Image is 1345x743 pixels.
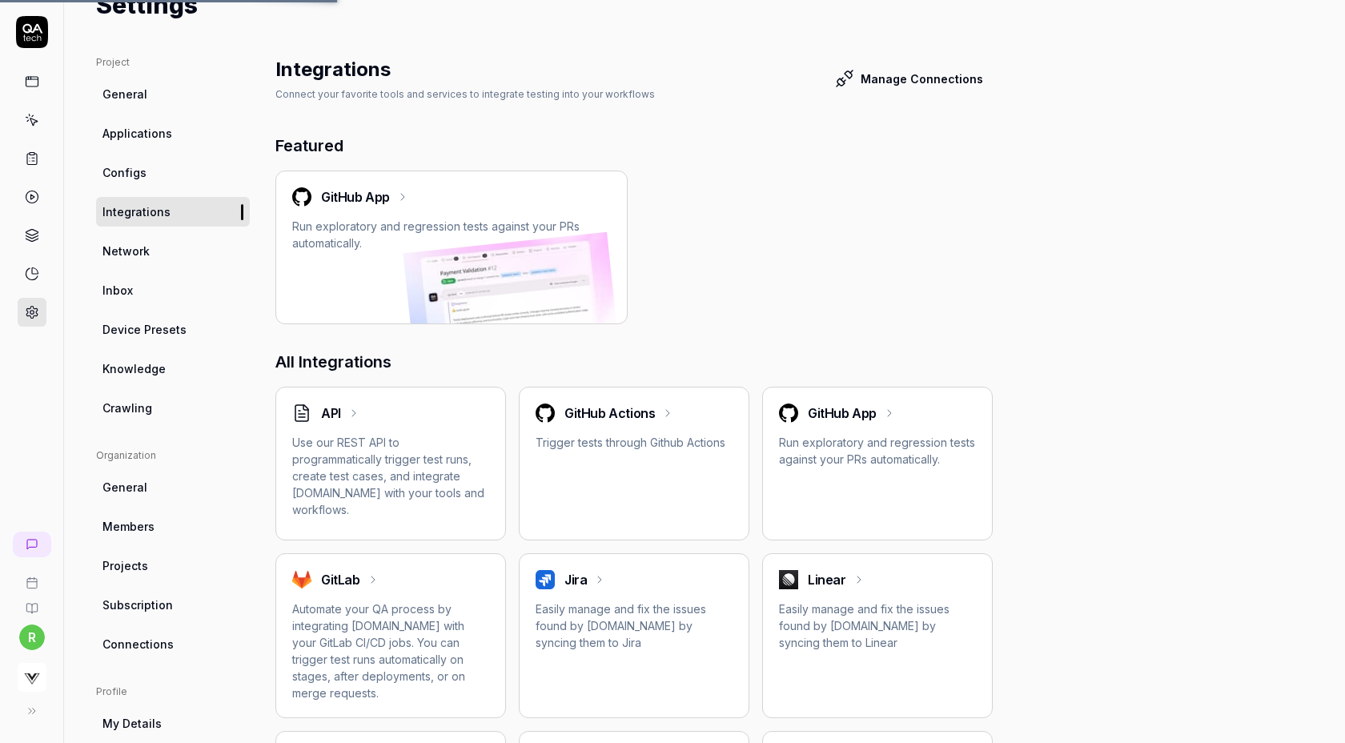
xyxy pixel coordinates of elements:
span: Integrations [102,203,171,220]
span: Network [102,243,150,259]
span: Members [102,518,155,535]
a: HackofficeGitHub AppRun exploratory and regression tests against your PRs automatically. [762,387,993,540]
h2: Jira [564,570,587,589]
p: Run exploratory and regression tests against your PRs automatically. [779,434,976,468]
a: HackofficeGitHub ActionsTrigger tests through Github Actions [519,387,749,540]
a: Knowledge [96,354,250,384]
p: Use our REST API to programmatically trigger test runs, create test cases, and integrate [DOMAIN_... [292,434,489,518]
h2: API [321,404,341,423]
p: Easily manage and fix the issues found by [DOMAIN_NAME] by syncing them to Jira [536,600,733,651]
a: Book a call with us [6,564,57,589]
a: Applications [96,118,250,148]
span: Subscription [102,596,173,613]
img: GitHub App screenshot [403,232,620,380]
div: Project [96,55,250,70]
img: Hackoffice [779,570,798,589]
a: Crawling [96,393,250,423]
span: Projects [102,557,148,574]
span: Applications [102,125,172,142]
div: Profile [96,685,250,699]
a: Inbox [96,275,250,305]
a: My Details [96,709,250,738]
div: Organization [96,448,250,463]
img: Hackoffice [779,404,798,423]
a: APIUse our REST API to programmatically trigger test runs, create test cases, and integrate [DOMA... [275,387,506,540]
h2: Integrations [275,55,391,84]
a: Members [96,512,250,541]
a: HackofficeJiraEasily manage and fix the issues found by [DOMAIN_NAME] by syncing them to Jira [519,553,749,718]
a: Connections [96,629,250,659]
a: Integrations [96,197,250,227]
p: Easily manage and fix the issues found by [DOMAIN_NAME] by syncing them to Linear [779,600,976,651]
span: My Details [102,715,162,732]
a: Configs [96,158,250,187]
a: General [96,472,250,502]
img: Virtusize Logo [18,663,46,692]
a: Subscription [96,590,250,620]
h2: Linear [808,570,846,589]
img: Hackoffice [292,187,311,207]
a: New conversation [13,532,51,557]
span: Knowledge [102,360,166,377]
a: Network [96,236,250,266]
button: r [19,625,45,650]
span: Device Presets [102,321,187,338]
span: Inbox [102,282,133,299]
h2: GitHub App [321,187,390,207]
p: Run exploratory and regression tests against your PRs automatically. [292,218,611,251]
button: Manage Connections [825,62,993,94]
span: General [102,86,147,102]
h2: GitHub App [808,404,877,423]
button: Virtusize Logo [6,650,57,695]
h3: Featured [275,134,993,158]
img: Hackoffice [292,570,311,589]
span: Configs [102,164,147,181]
a: Device Presets [96,315,250,344]
a: Documentation [6,589,57,615]
a: HackofficeLinearEasily manage and fix the issues found by [DOMAIN_NAME] by syncing them to Linear [762,553,993,718]
h2: GitLab [321,570,360,589]
span: General [102,479,147,496]
p: Automate your QA process by integrating [DOMAIN_NAME] with your GitLab CI/CD jobs. You can trigge... [292,600,489,701]
img: Hackoffice [536,570,555,589]
span: Crawling [102,400,152,416]
p: Trigger tests through Github Actions [536,434,733,451]
span: Connections [102,636,174,653]
img: Hackoffice [536,404,555,423]
div: Connect your favorite tools and services to integrate testing into your workflows [275,87,655,102]
a: HackofficeGitHub AppGitHub App screenshotRun exploratory and regression tests against your PRs au... [275,171,628,324]
h2: GitHub Actions [564,404,655,423]
a: General [96,79,250,109]
h3: All Integrations [275,350,993,374]
a: Projects [96,551,250,580]
a: HackofficeGitLabAutomate your QA process by integrating [DOMAIN_NAME] with your GitLab CI/CD jobs... [275,553,506,718]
